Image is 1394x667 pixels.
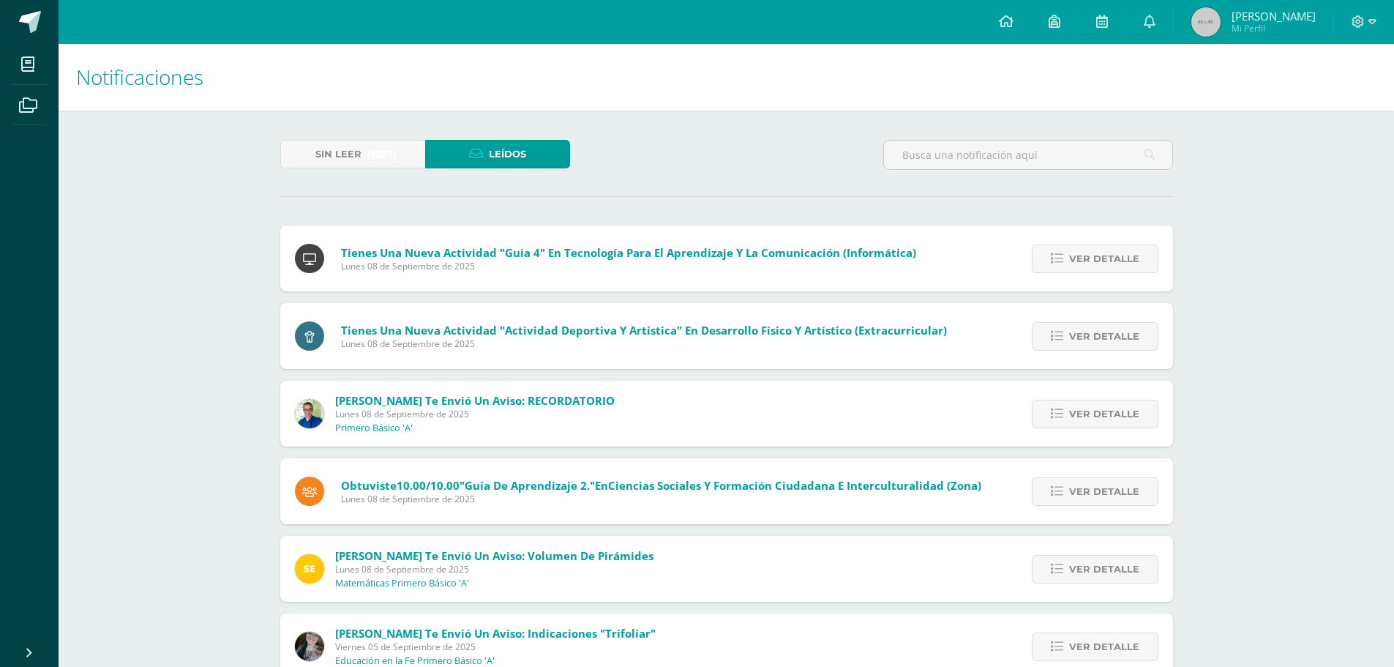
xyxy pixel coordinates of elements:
span: Lunes 08 de Septiembre de 2025 [335,408,615,420]
span: [PERSON_NAME] te envió un aviso: Volumen de Pirámides [335,548,653,563]
span: Lunes 08 de Septiembre de 2025 [341,493,981,505]
p: Primero Básico 'A' [335,422,413,434]
input: Busca una notificación aquí [884,141,1172,169]
span: "Guía de aprendizaje 2." [460,478,595,493]
img: 45x45 [1191,7,1221,37]
span: [PERSON_NAME] [1232,9,1316,23]
img: 692ded2a22070436d299c26f70cfa591.png [295,399,324,428]
span: Viernes 05 de Septiembre de 2025 [335,641,656,653]
a: Leídos [425,140,570,168]
span: Leídos [489,141,526,168]
span: Lunes 08 de Septiembre de 2025 [341,260,916,272]
span: Sin leer [315,141,361,168]
span: Ver detalle [1069,400,1139,428]
span: Tienes una nueva actividad "Actividad Deportiva y Artística" En Desarrollo Físico y Artístico (Ex... [341,323,947,338]
span: Obtuviste en [341,478,981,493]
span: Ciencias Sociales y Formación Ciudadana e Interculturalidad (Zona) [608,478,981,493]
img: 8322e32a4062cfa8b237c59eedf4f548.png [295,632,324,661]
span: (1307) [367,141,397,168]
span: Ver detalle [1069,323,1139,350]
span: Ver detalle [1069,245,1139,272]
span: Notificaciones [76,63,203,91]
img: 03c2987289e60ca238394da5f82a525a.png [295,554,324,584]
span: Lunes 08 de Septiembre de 2025 [335,563,653,575]
span: Ver detalle [1069,478,1139,505]
span: [PERSON_NAME] te envió un aviso: RECORDATORIO [335,393,615,408]
span: Mi Perfil [1232,22,1316,34]
span: Ver detalle [1069,556,1139,583]
span: Ver detalle [1069,633,1139,660]
span: 10.00/10.00 [397,478,460,493]
a: Sin leer(1307) [280,140,425,168]
p: Matemáticas Primero Básico 'A' [335,578,469,589]
span: Lunes 08 de Septiembre de 2025 [341,338,947,350]
span: Tienes una nueva actividad "Guia 4" En Tecnología para el Aprendizaje y la Comunicación (Informát... [341,245,916,260]
span: [PERSON_NAME] te envió un aviso: Indicaciones "Trifoliar" [335,626,656,641]
p: Educación en la Fe Primero Básico 'A' [335,655,495,667]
